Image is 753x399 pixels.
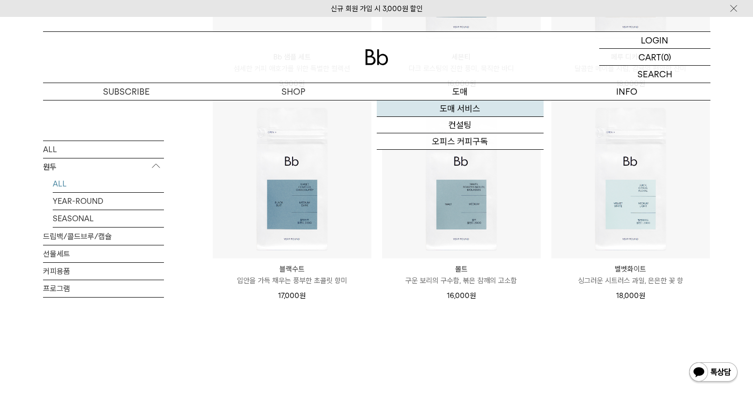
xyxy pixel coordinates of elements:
p: 벨벳화이트 [551,263,710,275]
p: 싱그러운 시트러스 과일, 은은한 꽃 향 [551,275,710,286]
img: 블랙수트 [213,100,371,258]
span: 18,000 [616,291,645,300]
a: 신규 회원 가입 시 3,000원 할인 [331,4,423,13]
span: 17,000 [278,291,306,300]
a: 선물세트 [43,245,164,262]
a: 커피용품 [43,262,164,279]
a: 오피스 커피구독 [377,133,544,150]
a: SUBSCRIBE [43,83,210,100]
a: ALL [43,141,164,157]
a: 컨설팅 [377,117,544,133]
p: LOGIN [641,32,668,48]
p: SEARCH [637,66,672,83]
span: 원 [470,291,476,300]
a: LOGIN [599,32,710,49]
p: (0) [661,49,671,65]
a: SEASONAL [53,210,164,227]
p: 몰트 [382,263,541,275]
a: 몰트 구운 보리의 구수함, 볶은 참깨의 고소함 [382,263,541,286]
img: 카카오톡 채널 1:1 채팅 버튼 [688,361,738,385]
span: 16,000 [447,291,476,300]
img: 로고 [365,49,388,65]
a: SHOP [210,83,377,100]
p: 원두 [43,158,164,175]
p: 블랙수트 [213,263,371,275]
a: YEAR-ROUND [53,192,164,209]
a: 블랙수트 입안을 가득 채우는 풍부한 초콜릿 향미 [213,263,371,286]
p: 입안을 가득 채우는 풍부한 초콜릿 향미 [213,275,371,286]
span: 원 [639,291,645,300]
p: 구운 보리의 구수함, 볶은 참깨의 고소함 [382,275,541,286]
a: 도매 서비스 [377,100,544,117]
span: 원 [299,291,306,300]
a: CART (0) [599,49,710,66]
p: CART [638,49,661,65]
p: INFO [544,83,710,100]
a: 프로그램 [43,280,164,297]
img: 벨벳화이트 [551,100,710,258]
a: ALL [53,175,164,192]
a: 벨벳화이트 싱그러운 시트러스 과일, 은은한 꽃 향 [551,263,710,286]
img: 몰트 [382,100,541,258]
a: 드립백/콜드브루/캡슐 [43,228,164,244]
p: 도매 [377,83,544,100]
